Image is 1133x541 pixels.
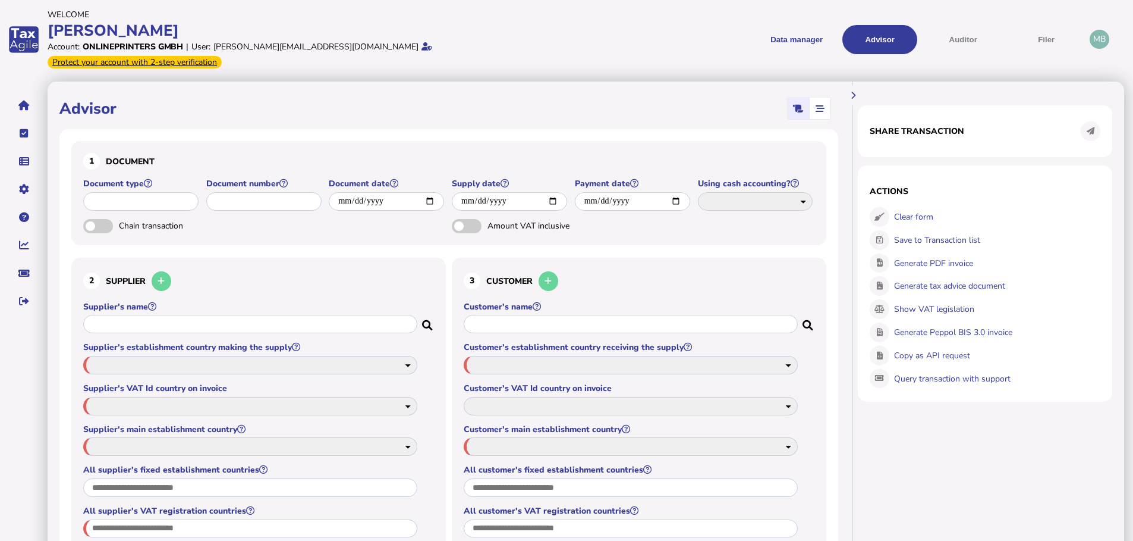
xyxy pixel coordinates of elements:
[83,153,814,170] h3: Document
[83,424,419,435] label: Supplier's main establishment country
[1081,121,1100,141] button: Share transaction
[11,121,36,146] button: Tasks
[844,86,863,105] button: Hide
[152,271,171,291] button: Add a new supplier to the database
[83,301,419,312] label: Supplier's name
[464,464,800,476] label: All customer's fixed establishment countries
[83,505,419,517] label: All supplier's VAT registration countries
[191,41,210,52] div: User:
[83,273,100,289] div: 2
[487,220,612,232] span: Amount VAT inclusive
[421,42,432,51] i: Email verified
[464,270,814,293] h3: Customer
[11,177,36,202] button: Manage settings
[1009,25,1084,54] button: Filer
[422,317,434,326] i: Search for a dummy seller
[206,178,323,189] label: Document number
[83,178,200,219] app-field: Select a document type
[802,317,814,326] i: Search for a dummy customer
[698,178,815,189] label: Using cash accounting?
[329,178,446,189] label: Document date
[59,98,117,119] h1: Advisor
[83,342,419,353] label: Supplier's establishment country making the supply
[83,153,100,170] div: 1
[48,56,222,68] div: From Oct 1, 2025, 2-step verification will be required to login. Set it up now...
[809,98,830,119] mat-button-toggle: Stepper view
[83,270,434,293] h3: Supplier
[119,220,244,232] span: Chain transaction
[11,233,36,258] button: Insights
[83,383,419,394] label: Supplier's VAT Id country on invoice
[870,186,1100,197] h1: Actions
[83,178,200,189] label: Document type
[19,161,29,162] i: Data manager
[11,205,36,230] button: Help pages
[1090,30,1109,49] div: Profile settings
[186,41,188,52] div: |
[575,178,692,189] label: Payment date
[788,98,809,119] mat-button-toggle: Classic scrolling page view
[870,126,964,137] h1: Share transaction
[213,41,418,52] div: [PERSON_NAME][EMAIL_ADDRESS][DOMAIN_NAME]
[11,261,36,286] button: Raise a support ticket
[539,271,558,291] button: Add a new customer to the database
[11,93,36,118] button: Home
[464,301,800,312] label: Customer's name
[464,505,800,517] label: All customer's VAT registration countries
[83,464,419,476] label: All supplier's fixed establishment countries
[48,9,563,20] div: Welcome
[926,25,1000,54] button: Auditor
[48,20,563,41] div: [PERSON_NAME]
[569,25,1084,54] menu: navigate products
[464,383,800,394] label: Customer's VAT Id country on invoice
[48,41,80,52] div: Account:
[11,289,36,314] button: Sign out
[83,41,183,52] div: Onlineprinters GmbH
[452,178,569,189] label: Supply date
[11,149,36,174] button: Data manager
[842,25,917,54] button: Shows a dropdown of VAT Advisor options
[464,424,800,435] label: Customer's main establishment country
[464,273,480,289] div: 3
[464,342,800,353] label: Customer's establishment country receiving the supply
[759,25,834,54] button: Shows a dropdown of Data manager options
